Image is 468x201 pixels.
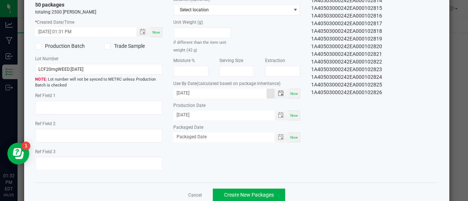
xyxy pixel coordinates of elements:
label: Trade Sample [104,42,162,50]
span: Toggle popup [275,132,289,142]
span: NO DATA FOUND [173,4,301,15]
div: 1A40503000242EA000102821 [311,50,438,58]
div: 1A40503000242EA000102817 [311,20,438,27]
iframe: Resource center unread badge [22,142,30,150]
label: Moisture % [173,57,208,64]
input: Packaged Date [173,132,267,142]
div: 1A40503000242EA000102826 [311,89,438,96]
span: Now [290,113,298,117]
span: Now [152,30,160,34]
label: Production Batch [35,42,93,50]
span: Toggle popup [275,89,289,98]
span: Toggle popup [275,111,289,120]
div: 1A40503000242EA000102822 [311,58,438,66]
input: Created Datetime [35,27,129,36]
span: (calculated based on package inheritance) [197,81,280,86]
label: Extraction [265,57,300,64]
span: Now [290,135,298,139]
label: Unit Weight (g) [173,19,231,26]
span: 50 packages [35,2,64,8]
label: Production Date [173,102,301,109]
label: Use By Date [173,80,301,87]
label: Created Date/Time [35,19,162,26]
small: If different than the item unit weight (42 g) [173,40,226,53]
div: 1A40503000242EA000102819 [311,35,438,43]
label: Packaged Date [173,124,301,131]
div: 1A40503000242EA000102823 [311,66,438,73]
div: 1A40503000242EA000102815 [311,4,438,12]
iframe: Resource center [7,143,29,165]
label: Ref Field 3 [35,148,162,155]
span: Toggle popup [136,27,151,36]
a: Cancel [188,192,202,198]
div: 1A40503000242EA000102818 [311,27,438,35]
input: Use By Date [173,89,267,98]
div: 1A40503000242EA000102824 [311,73,438,81]
div: 1A40503000242EA000102825 [311,81,438,89]
label: Serving Size [219,57,254,64]
span: Create New Packages [224,192,274,198]
label: Lot Number [35,55,162,62]
span: Now [290,92,298,96]
div: 1A40503000242EA000102816 [311,12,438,20]
p: totaling 2500 [PERSON_NAME] [35,9,162,15]
input: Production Date [173,111,267,120]
span: Select location [174,5,291,15]
div: 1A40503000242EA000102820 [311,43,438,50]
label: Ref Field 1 [35,92,162,99]
label: Ref Field 2 [35,120,162,127]
span: Lot number will not be synced to METRC unless Production Batch is checked [35,77,162,89]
